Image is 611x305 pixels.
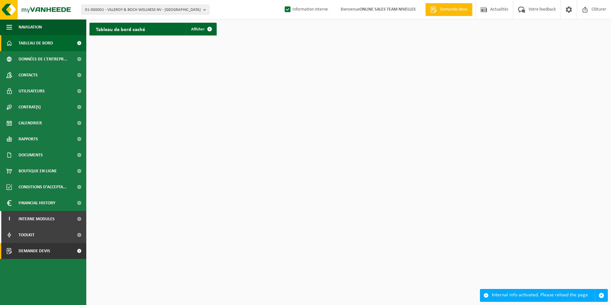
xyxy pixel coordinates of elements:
span: Contrat(s) [19,99,41,115]
span: Interne modules [19,211,55,227]
span: Conditions d'accepta... [19,179,67,195]
span: Boutique en ligne [19,163,57,179]
button: 01-000001 - VILLEROY & BOCH WELLNESS NV - [GEOGRAPHIC_DATA] [81,5,209,14]
span: Contacts [19,67,38,83]
span: Toolkit [19,227,35,243]
span: Financial History [19,195,55,211]
span: Demande devis [438,6,469,13]
div: Internal info activated. Please reload the page [492,289,595,301]
span: Rapports [19,131,38,147]
label: Information interne [283,5,328,14]
span: Données de l'entrepr... [19,51,67,67]
strong: ONLINE SALES TEAM NIVELLES [360,7,416,12]
span: Tableau de bord [19,35,53,51]
span: Documents [19,147,43,163]
span: Calendrier [19,115,42,131]
a: Demande devis [425,3,472,16]
span: Navigation [19,19,42,35]
a: Afficher [186,23,216,35]
span: Demande devis [19,243,50,259]
span: 01-000001 - VILLEROY & BOCH WELLNESS NV - [GEOGRAPHIC_DATA] [85,5,201,15]
span: Afficher [191,27,205,31]
span: Utilisateurs [19,83,45,99]
h2: Tableau de bord caché [89,23,151,35]
span: I [6,211,12,227]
